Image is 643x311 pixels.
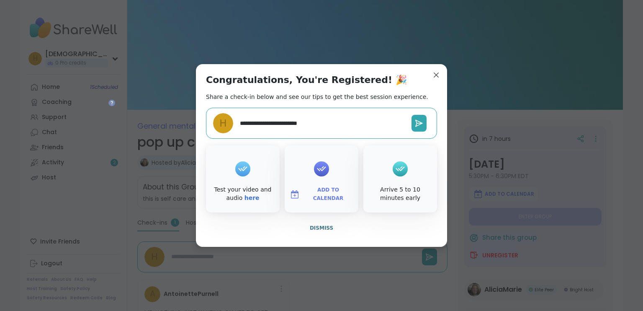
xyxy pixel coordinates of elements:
img: ShareWell Logomark [290,189,300,200]
h1: Congratulations, You're Registered! 🎉 [206,74,407,86]
div: Test your video and audio [208,186,278,202]
button: Dismiss [206,219,437,237]
iframe: Spotlight [108,99,115,106]
span: Add to Calendar [303,186,353,202]
div: Arrive 5 to 10 minutes early [365,186,435,202]
button: Add to Calendar [286,186,357,203]
h2: Share a check-in below and see our tips to get the best session experience. [206,93,428,101]
span: h [219,116,226,131]
span: Dismiss [310,225,333,231]
a: here [244,194,260,201]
